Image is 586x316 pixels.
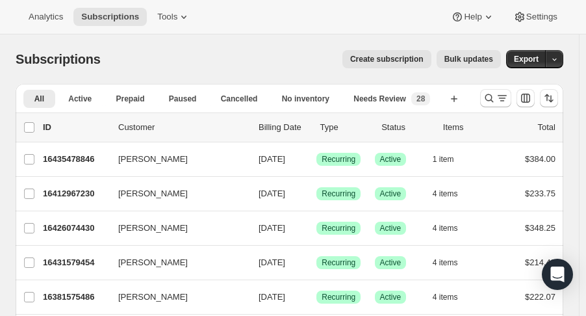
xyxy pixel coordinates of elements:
span: All [34,94,44,104]
span: Recurring [322,154,355,165]
span: Cancelled [221,94,258,104]
span: Active [380,189,401,199]
span: Tools [157,12,177,22]
button: 1 item [433,150,468,168]
span: [PERSON_NAME] [118,187,188,200]
div: IDCustomerBilling DateTypeStatusItemsTotal [43,121,555,134]
span: Paused [169,94,197,104]
span: Bulk updates [444,54,493,64]
span: [DATE] [259,154,285,164]
p: Status [381,121,433,134]
span: [DATE] [259,223,285,233]
span: [DATE] [259,292,285,302]
span: [PERSON_NAME] [118,153,188,166]
span: Export [514,54,539,64]
p: Billing Date [259,121,310,134]
button: [PERSON_NAME] [110,183,240,204]
span: Active [380,223,401,233]
button: Create new view [444,90,465,108]
span: 28 [416,94,425,104]
button: [PERSON_NAME] [110,149,240,170]
p: Total [538,121,555,134]
p: 16412967230 [43,187,108,200]
button: Tools [149,8,198,26]
span: Active [380,292,401,302]
span: No inventory [282,94,329,104]
button: [PERSON_NAME] [110,218,240,239]
span: 4 items [433,292,458,302]
div: 16431579454[PERSON_NAME][DATE]SuccessRecurringSuccessActive4 items$214.40 [43,254,555,272]
div: Open Intercom Messenger [542,259,573,290]
button: Bulk updates [437,50,501,68]
span: 4 items [433,189,458,199]
div: 16426074430[PERSON_NAME][DATE]SuccessRecurringSuccessActive4 items$348.25 [43,219,555,237]
span: [PERSON_NAME] [118,256,188,269]
span: [DATE] [259,257,285,267]
button: Export [506,50,546,68]
span: [PERSON_NAME] [118,291,188,304]
div: Items [443,121,494,134]
span: 4 items [433,223,458,233]
button: [PERSON_NAME] [110,252,240,273]
div: 16412967230[PERSON_NAME][DATE]SuccessRecurringSuccessActive4 items$233.75 [43,185,555,203]
p: 16435478846 [43,153,108,166]
p: 16426074430 [43,222,108,235]
span: Settings [526,12,557,22]
span: [DATE] [259,189,285,198]
span: Recurring [322,257,355,268]
button: Sort the results [540,89,558,107]
span: 1 item [433,154,454,165]
span: $222.07 [525,292,555,302]
span: $233.75 [525,189,555,198]
span: $384.00 [525,154,555,164]
span: Recurring [322,189,355,199]
p: ID [43,121,108,134]
span: 4 items [433,257,458,268]
span: Recurring [322,292,355,302]
button: Analytics [21,8,71,26]
span: Recurring [322,223,355,233]
button: Settings [505,8,565,26]
button: 4 items [433,185,472,203]
span: Create subscription [350,54,424,64]
span: Active [68,94,92,104]
span: Prepaid [116,94,145,104]
span: Needs Review [353,94,406,104]
span: Help [464,12,481,22]
button: Help [443,8,502,26]
span: [PERSON_NAME] [118,222,188,235]
button: 4 items [433,288,472,306]
span: Active [380,257,401,268]
p: 16381575486 [43,291,108,304]
button: Search and filter results [480,89,511,107]
button: 4 items [433,254,472,272]
span: Subscriptions [16,52,101,66]
p: 16431579454 [43,256,108,269]
button: Customize table column order and visibility [516,89,535,107]
div: Type [320,121,372,134]
button: Create subscription [342,50,431,68]
span: $348.25 [525,223,555,233]
button: More views [23,111,92,124]
div: 16435478846[PERSON_NAME][DATE]SuccessRecurringSuccessActive1 item$384.00 [43,150,555,168]
span: Active [380,154,401,165]
div: 16381575486[PERSON_NAME][DATE]SuccessRecurringSuccessActive4 items$222.07 [43,288,555,306]
button: 4 items [433,219,472,237]
span: Subscriptions [81,12,139,22]
span: $214.40 [525,257,555,267]
p: Customer [118,121,248,134]
button: [PERSON_NAME] [110,287,240,308]
span: Analytics [29,12,63,22]
button: Subscriptions [73,8,147,26]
